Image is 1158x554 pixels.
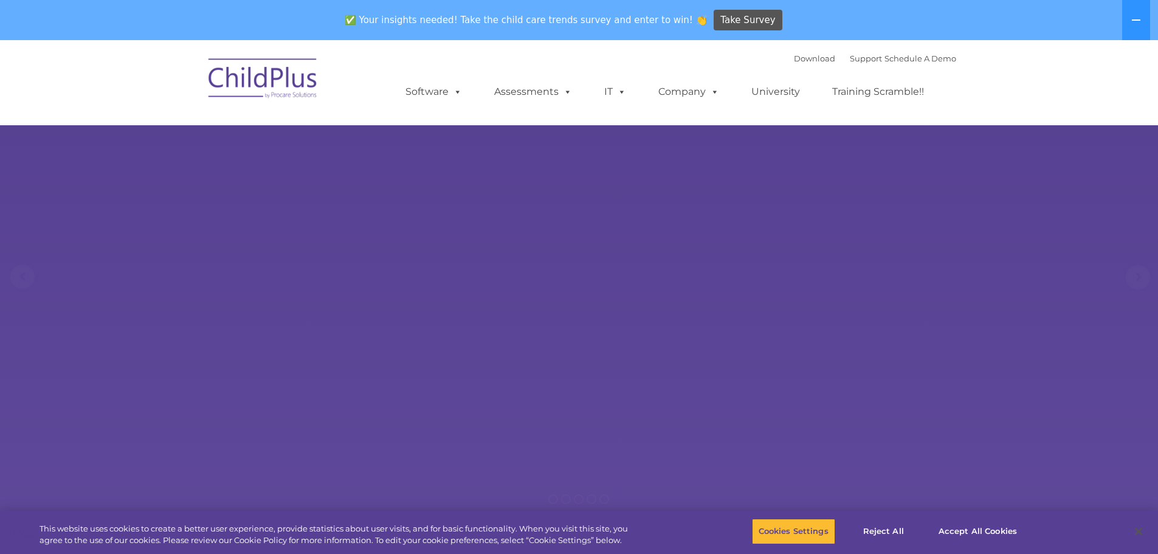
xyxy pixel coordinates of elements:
[739,80,812,104] a: University
[714,10,782,31] a: Take Survey
[752,519,835,544] button: Cookies Settings
[846,519,922,544] button: Reject All
[482,80,584,104] a: Assessments
[850,54,882,63] a: Support
[820,80,936,104] a: Training Scramble!!
[340,8,712,32] span: ✅ Your insights needed! Take the child care trends survey and enter to win! 👏
[932,519,1024,544] button: Accept All Cookies
[202,50,324,111] img: ChildPlus by Procare Solutions
[794,54,956,63] font: |
[393,80,474,104] a: Software
[40,523,637,547] div: This website uses cookies to create a better user experience, provide statistics about user visit...
[1125,518,1152,545] button: Close
[794,54,835,63] a: Download
[884,54,956,63] a: Schedule A Demo
[720,10,775,31] span: Take Survey
[646,80,731,104] a: Company
[592,80,638,104] a: IT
